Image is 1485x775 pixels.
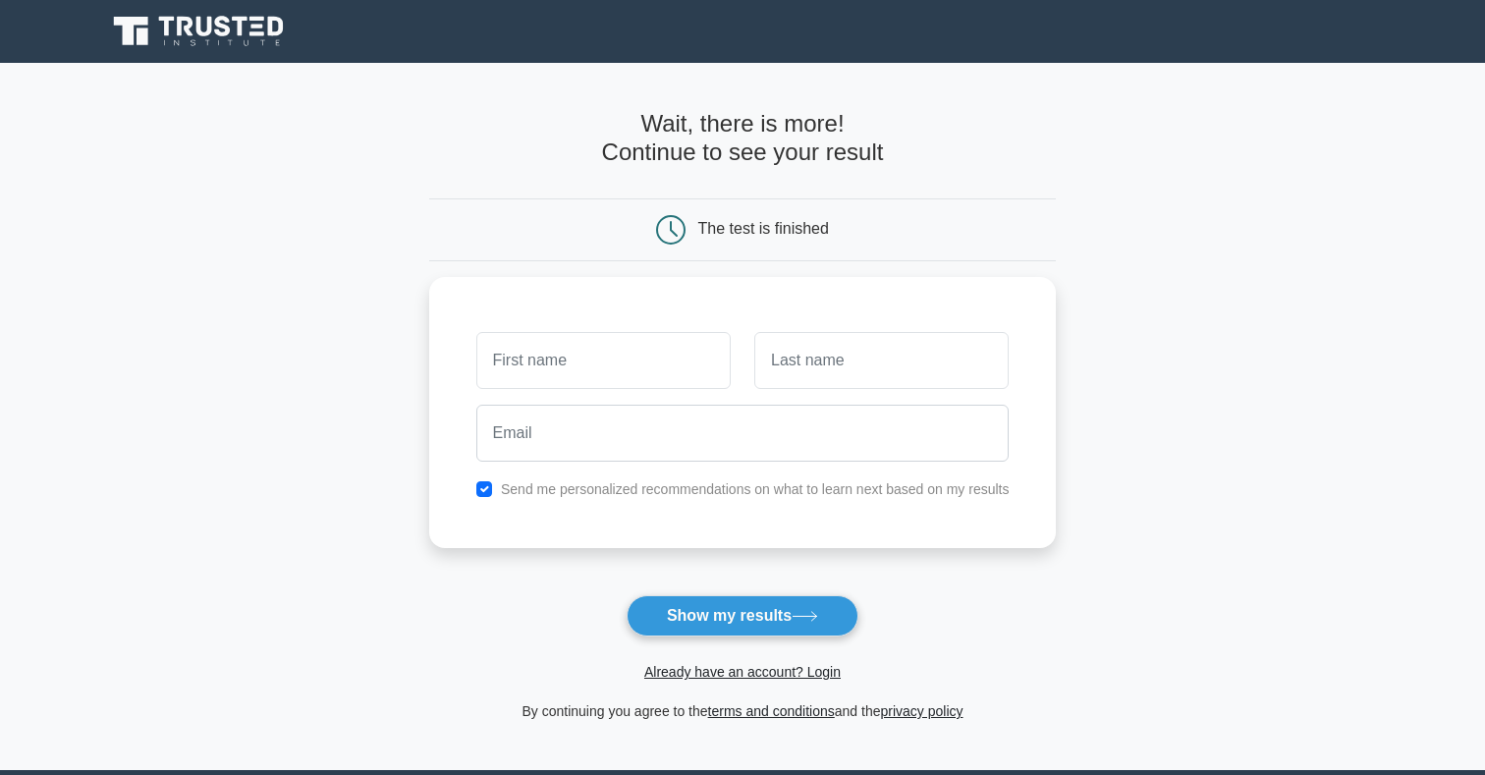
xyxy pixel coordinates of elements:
[429,110,1057,167] h4: Wait, there is more! Continue to see your result
[754,332,1009,389] input: Last name
[417,699,1069,723] div: By continuing you agree to the and the
[644,664,841,680] a: Already have an account? Login
[708,703,835,719] a: terms and conditions
[698,220,829,237] div: The test is finished
[881,703,963,719] a: privacy policy
[476,332,731,389] input: First name
[627,595,858,637] button: Show my results
[476,405,1010,462] input: Email
[501,481,1010,497] label: Send me personalized recommendations on what to learn next based on my results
